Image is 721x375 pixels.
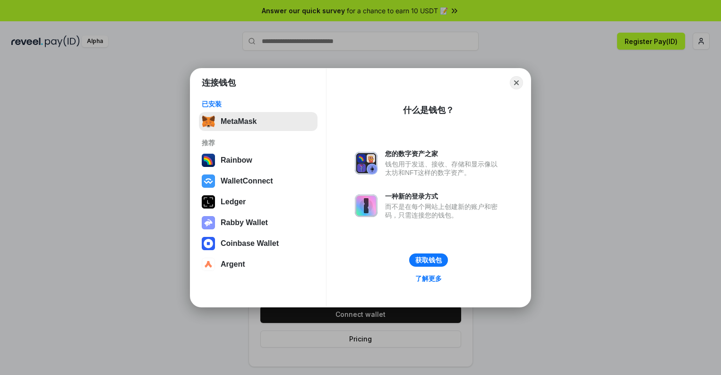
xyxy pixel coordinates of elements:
div: WalletConnect [221,177,273,185]
button: Close [510,76,523,89]
img: svg+xml,%3Csvg%20fill%3D%22none%22%20height%3D%2233%22%20viewBox%3D%220%200%2035%2033%22%20width%... [202,115,215,128]
button: Rabby Wallet [199,213,318,232]
div: MetaMask [221,117,257,126]
div: 您的数字资产之家 [385,149,502,158]
button: WalletConnect [199,172,318,191]
img: svg+xml,%3Csvg%20xmlns%3D%22http%3A%2F%2Fwww.w3.org%2F2000%2Fsvg%22%20fill%3D%22none%22%20viewBox... [355,152,378,174]
img: svg+xml,%3Csvg%20xmlns%3D%22http%3A%2F%2Fwww.w3.org%2F2000%2Fsvg%22%20width%3D%2228%22%20height%3... [202,195,215,209]
button: Argent [199,255,318,274]
div: Ledger [221,198,246,206]
div: 一种新的登录方式 [385,192,502,201]
img: svg+xml,%3Csvg%20width%3D%22120%22%20height%3D%22120%22%20viewBox%3D%220%200%20120%20120%22%20fil... [202,154,215,167]
img: svg+xml,%3Csvg%20width%3D%2228%22%20height%3D%2228%22%20viewBox%3D%220%200%2028%2028%22%20fill%3D... [202,174,215,188]
button: MetaMask [199,112,318,131]
div: Rabby Wallet [221,218,268,227]
h1: 连接钱包 [202,77,236,88]
div: Rainbow [221,156,252,165]
div: 获取钱包 [415,256,442,264]
div: 什么是钱包？ [403,105,454,116]
img: svg+xml,%3Csvg%20xmlns%3D%22http%3A%2F%2Fwww.w3.org%2F2000%2Fsvg%22%20fill%3D%22none%22%20viewBox... [202,216,215,229]
div: 而不是在每个网站上创建新的账户和密码，只需连接您的钱包。 [385,202,502,219]
button: 获取钱包 [409,253,448,267]
div: 推荐 [202,139,315,147]
img: svg+xml,%3Csvg%20width%3D%2228%22%20height%3D%2228%22%20viewBox%3D%220%200%2028%2028%22%20fill%3D... [202,237,215,250]
button: Ledger [199,192,318,211]
div: 钱包用于发送、接收、存储和显示像以太坊和NFT这样的数字资产。 [385,160,502,177]
div: Argent [221,260,245,269]
img: svg+xml,%3Csvg%20width%3D%2228%22%20height%3D%2228%22%20viewBox%3D%220%200%2028%2028%22%20fill%3D... [202,258,215,271]
div: 了解更多 [415,274,442,283]
img: svg+xml,%3Csvg%20xmlns%3D%22http%3A%2F%2Fwww.w3.org%2F2000%2Fsvg%22%20fill%3D%22none%22%20viewBox... [355,194,378,217]
a: 了解更多 [410,272,447,285]
div: 已安装 [202,100,315,108]
button: Rainbow [199,151,318,170]
button: Coinbase Wallet [199,234,318,253]
div: Coinbase Wallet [221,239,279,248]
